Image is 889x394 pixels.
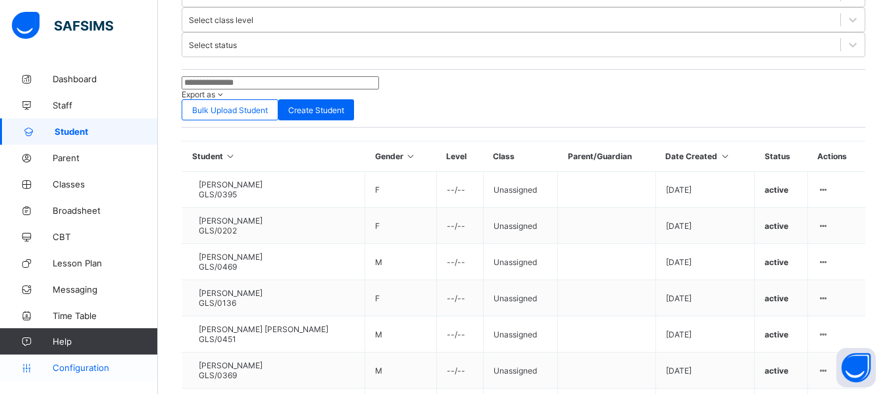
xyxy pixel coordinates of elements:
[199,180,263,189] span: [PERSON_NAME]
[836,348,876,387] button: Open asap
[365,316,436,353] td: M
[483,208,557,244] td: Unassigned
[365,244,436,280] td: M
[53,100,158,111] span: Staff
[436,353,483,389] td: --/--
[483,244,557,280] td: Unassigned
[199,298,236,308] span: GLS/0136
[765,257,788,267] span: active
[53,310,158,321] span: Time Table
[53,205,158,216] span: Broadsheet
[199,216,263,226] span: [PERSON_NAME]
[189,40,237,50] div: Select status
[199,262,237,272] span: GLS/0469
[365,172,436,208] td: F
[655,316,755,353] td: [DATE]
[765,366,788,376] span: active
[365,141,436,172] th: Gender
[365,353,436,389] td: M
[199,252,263,262] span: [PERSON_NAME]
[53,153,158,163] span: Parent
[53,284,158,295] span: Messaging
[655,208,755,244] td: [DATE]
[182,141,365,172] th: Student
[558,141,655,172] th: Parent/Guardian
[436,316,483,353] td: --/--
[199,334,236,344] span: GLS/0451
[53,232,158,242] span: CBT
[483,280,557,316] td: Unassigned
[53,74,158,84] span: Dashboard
[182,89,215,99] span: Export as
[483,172,557,208] td: Unassigned
[189,15,253,25] div: Select class level
[192,105,268,115] span: Bulk Upload Student
[53,336,157,347] span: Help
[199,189,237,199] span: GLS/0395
[53,179,158,189] span: Classes
[483,316,557,353] td: Unassigned
[483,353,557,389] td: Unassigned
[436,244,483,280] td: --/--
[436,172,483,208] td: --/--
[483,141,557,172] th: Class
[765,293,788,303] span: active
[199,288,263,298] span: [PERSON_NAME]
[765,330,788,339] span: active
[199,370,237,380] span: GLS/0369
[55,126,158,137] span: Student
[199,324,328,334] span: [PERSON_NAME] [PERSON_NAME]
[199,226,237,235] span: GLS/0202
[53,362,157,373] span: Configuration
[655,141,755,172] th: Date Created
[225,151,236,161] i: Sort in Ascending Order
[365,208,436,244] td: F
[436,141,483,172] th: Level
[365,280,436,316] td: F
[199,360,263,370] span: [PERSON_NAME]
[655,172,755,208] td: [DATE]
[436,280,483,316] td: --/--
[288,105,344,115] span: Create Student
[655,280,755,316] td: [DATE]
[53,258,158,268] span: Lesson Plan
[405,151,417,161] i: Sort in Ascending Order
[12,12,113,39] img: safsims
[719,151,730,161] i: Sort in Ascending Order
[807,141,865,172] th: Actions
[755,141,808,172] th: Status
[765,221,788,231] span: active
[655,353,755,389] td: [DATE]
[436,208,483,244] td: --/--
[655,244,755,280] td: [DATE]
[765,185,788,195] span: active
